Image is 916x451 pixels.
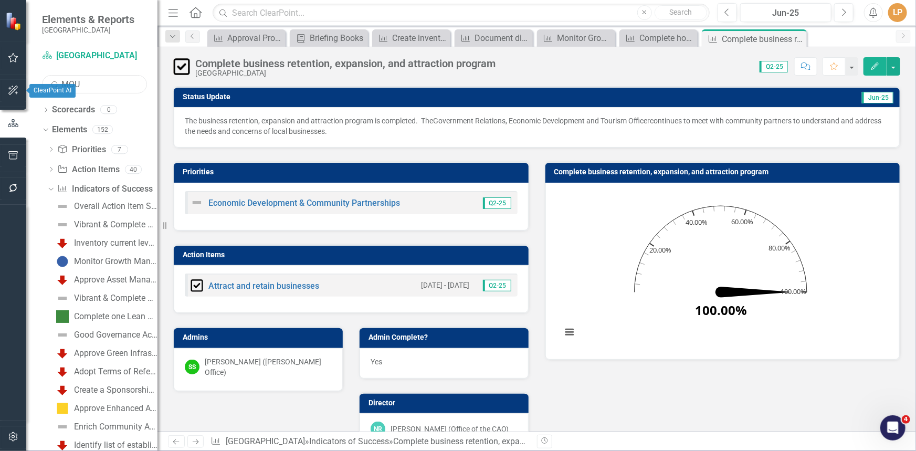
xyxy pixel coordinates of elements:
[722,33,804,46] div: Complete business retention, expansion, and attraction program
[40,62,94,69] div: Domain Overview
[210,436,529,448] div: » »
[562,324,576,339] button: View chart menu, Chart
[56,347,69,360] img: Below Target
[100,106,117,114] div: 0
[74,257,157,266] div: Monitor Growth Management data
[56,274,69,286] img: Below Target
[227,32,283,45] div: Approval Process
[74,404,157,413] div: Approve Enhanced Asset Management Plan by legislative deadline of [DATE]
[17,27,25,36] img: website_grey.svg
[56,402,69,415] img: At Risk
[888,3,907,22] button: LP
[368,333,523,341] h3: Admin Complete?
[744,7,828,19] div: Jun-25
[54,345,157,362] a: Approve Green Infrastructure Asset Management Plan by legislative deadline of [DATE]
[54,235,157,251] a: Inventory current levels of service, asset performance, and condition
[622,32,695,45] a: Complete housing needs assessment
[42,50,147,62] a: [GEOGRAPHIC_DATA]
[309,436,389,446] a: Indicators of Success
[195,69,496,77] div: [GEOGRAPHIC_DATA]
[721,287,789,297] path: 100. Actual.
[540,32,613,45] a: Monitor Growth Management data
[185,360,199,374] div: SS
[760,61,788,72] span: Q2-25
[56,384,69,396] img: Below Target
[902,415,910,424] span: 4
[195,58,496,69] div: Complete business retention, expansion, and attraction program
[92,125,113,134] div: 152
[292,32,365,45] a: Briefing Books
[57,144,106,156] a: Priorities
[208,281,319,291] a: Attract and retain businesses
[556,191,889,349] div: Chart. Highcharts interactive chart.
[54,363,157,380] a: Adopt Terms of Reference
[74,238,157,248] div: Inventory current levels of service, asset performance, and condition
[56,200,69,213] img: Not Defined
[54,216,157,233] a: Vibrant & Complete Community Indicators of Success Status Snapshot
[74,312,157,321] div: Complete one Lean Process Review annually
[5,12,24,30] img: ClearPoint Strategy
[74,367,157,376] div: Adopt Terms of Reference
[54,253,157,270] a: Monitor Growth Management data
[54,308,157,325] a: Complete one Lean Process Review annually
[392,32,448,45] div: Create inventory of vacant/surplus lands
[56,292,69,305] img: Not Defined
[213,4,709,22] input: Search ClearPoint...
[368,399,523,407] h3: Director
[391,424,509,434] div: [PERSON_NAME] (Office of the CAO)
[42,13,134,26] span: Elements & Reports
[183,93,606,101] h3: Status Update
[28,61,37,69] img: tab_domain_overview_orange.svg
[74,422,157,432] div: Enrich Community Assets, Environment, & Infrastructure Action Item Status Snapshot
[183,333,338,341] h3: Admins
[74,349,157,358] div: Approve Green Infrastructure Asset Management Plan by legislative deadline of [DATE]
[669,8,692,16] span: Search
[42,26,134,34] small: [GEOGRAPHIC_DATA]
[457,32,530,45] a: Document diversity, equity, and inclusion plans
[556,191,885,349] svg: Interactive chart
[29,17,51,25] div: v 4.0.25
[210,32,283,45] a: Approval Process
[116,62,177,69] div: Keywords by Traffic
[183,168,523,176] h3: Priorities
[56,421,69,433] img: Not Defined
[17,17,25,25] img: logo_orange.svg
[862,92,893,103] span: Jun-25
[56,218,69,231] img: Not Defined
[54,271,157,288] a: Approve Asset Management Plan for all assets and updated policies by legislative deadline of [DATE]
[655,5,707,20] button: Search
[208,198,400,208] a: Economic Development & Community Partnerships
[475,32,530,45] div: Document diversity, equity, and inclusion plans
[56,310,69,323] img: On Target
[375,32,448,45] a: Create inventory of vacant/surplus lands
[173,58,190,75] img: Complete
[57,183,153,195] a: Indicators of Success
[880,415,906,440] iframe: Intercom live chat
[74,293,157,303] div: Vibrant & Complete Community Action Item Status Snapshot
[56,237,69,249] img: Below Target
[74,220,157,229] div: Vibrant & Complete Community Indicators of Success Status Snapshot
[54,198,157,215] a: Overall Action Item Status Snapshot
[310,32,365,45] div: Briefing Books
[205,356,332,377] div: [PERSON_NAME] ([PERSON_NAME] Office)
[226,436,305,446] a: [GEOGRAPHIC_DATA]
[185,116,889,137] p: The business retention, expansion and attraction program is completed. The continues to meet with...
[191,279,203,292] img: Complete
[557,32,613,45] div: Monitor Growth Management data
[483,280,511,291] span: Q2-25
[54,400,157,417] a: Approve Enhanced Asset Management Plan by legislative deadline of [DATE]
[111,145,128,154] div: 7
[554,168,895,176] h3: Complete business retention, expansion, and attraction program
[74,330,157,340] div: Good Governance Action Item Status Snapshot
[371,358,382,366] span: Yes
[781,287,806,296] text: 100.00%
[483,197,511,209] span: Q2-25
[54,382,157,398] a: Create a Sponsorship/Naming Policy
[54,290,157,307] a: Vibrant & Complete Community Action Item Status Snapshot
[639,32,695,45] div: Complete housing needs assessment
[433,117,650,125] span: Government Relations, Economic Development and Tourism Officer
[740,3,832,22] button: Jun-25
[686,217,708,227] text: 40.00%
[27,27,115,36] div: Domain: [DOMAIN_NAME]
